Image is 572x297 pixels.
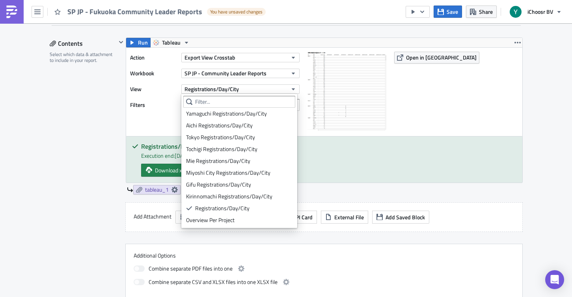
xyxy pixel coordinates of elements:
[130,67,177,79] label: Workbook
[116,37,126,47] button: Hide content
[386,213,425,221] span: Add Saved Block
[334,213,364,221] span: External File
[181,53,300,62] button: Export View Crosstab
[293,213,313,221] span: KPI Card
[149,277,278,287] span: Combine separate CSV and XLSX files into one XLSX file
[545,270,564,289] div: Open Intercom Messenger
[133,185,181,194] a: tableau_1
[184,69,266,77] span: SP JP - Community Leader Reports
[6,6,18,18] img: PushMetrics
[466,6,497,18] button: Share
[130,52,177,64] label: Action
[134,211,171,222] label: Add Attachment
[150,38,192,47] button: Tableau
[141,143,516,149] h5: Registrations/Day/City
[184,85,239,93] span: Registrations/Day/City
[3,3,376,50] body: Rich Text Area. Press ALT-0 for help.
[50,37,116,49] div: Contents
[186,216,293,224] div: Overview Per Project
[321,211,368,224] button: External File
[505,3,566,21] button: iChoosr BV
[3,43,63,49] span: アイチューザー株式会社
[3,33,69,39] span: よろしくお願い致します。
[162,38,181,47] span: Tableau
[195,204,293,212] div: Registrations/Day/City
[126,38,151,47] button: Run
[447,7,458,16] span: Save
[141,151,516,160] div: Execution end: [DATE] 07:19:13
[130,83,177,95] label: View
[186,121,293,129] div: Aichi Registrations/Day/City
[186,157,293,165] div: Mie Registrations/Day/City
[67,7,203,16] span: SP JP - Fukuoka Community Leader Reports
[210,9,263,15] span: You have unsaved changes
[186,145,293,153] div: Tochigi Registrations/Day/City
[138,38,148,47] span: Run
[307,52,386,131] img: View Image
[141,164,193,177] a: Download xlsx
[372,211,429,224] button: Add Saved Block
[181,69,300,78] button: SP JP - Community Leader Reports
[181,84,300,94] button: Registrations/Day/City
[186,169,293,177] div: Miyoshi City Registrations/Day/City
[279,211,317,224] button: KPI Card
[434,6,462,18] button: Save
[186,110,293,118] div: Yamaguchi Registrations/Day/City
[50,51,116,64] div: Select which data & attachment to include in your report.
[186,192,293,200] div: Kirinnomachi Registrations/Day/City
[175,211,218,224] button: SQL Query
[134,252,514,259] label: Additional Options
[3,3,225,23] span: 関係者の皆様 みんなのおうちに[GEOGRAPHIC_DATA]別週次登録レポートを添付にてご確認ください。
[149,264,233,273] span: Combine separate PDF files into one
[479,7,493,16] span: Share
[186,181,293,189] div: Gifu Registrations/Day/City
[527,7,553,16] span: iChoosr BV
[3,24,113,30] span: ご質問等あれば、担当までご連絡ください。
[394,52,479,64] button: Open in [GEOGRAPHIC_DATA]
[406,53,477,62] span: Open in [GEOGRAPHIC_DATA]
[145,186,169,193] span: tableau_1
[186,133,293,141] div: Tokyo Registrations/Day/City
[509,5,522,19] img: Avatar
[183,96,295,108] input: Filter...
[184,53,235,62] span: Export View Crosstab
[130,99,177,111] label: Filters
[155,166,188,174] span: Download xlsx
